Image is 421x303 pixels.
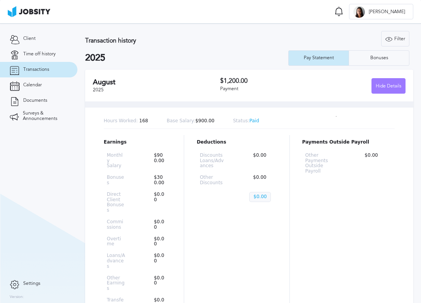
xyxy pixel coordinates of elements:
[349,50,409,66] button: Bonuses
[8,6,50,17] img: ab4bad089aa723f57921c736e9817d99.png
[23,36,36,41] span: Client
[107,192,125,213] p: Direct Client Bonuses
[104,118,148,124] p: 168
[220,86,313,92] div: Payment
[381,31,409,46] button: Filter
[107,253,125,269] p: Loans/Advances
[10,295,24,300] label: Version:
[150,219,169,230] p: $0.00
[233,118,259,124] p: Paid
[85,37,262,44] h3: Transaction history
[382,31,409,47] div: Filter
[372,79,405,94] div: Hide Details
[249,153,274,169] p: $0.00
[150,153,169,169] p: $900.00
[200,175,224,186] p: Other Discounts
[361,153,392,174] p: $0.00
[302,140,395,145] p: Payments Outside Payroll
[107,219,125,230] p: Commissions
[167,118,195,123] span: Base Salary:
[353,6,365,18] div: J
[93,78,220,86] h2: August
[197,140,277,145] p: Deductions
[23,67,49,72] span: Transactions
[23,111,68,122] span: Surveys & Announcements
[150,276,169,291] p: $0.00
[220,77,313,84] h3: $1,200.00
[23,98,47,103] span: Documents
[150,192,169,213] p: $0.00
[107,175,125,186] p: Bonuses
[85,53,288,63] h2: 2025
[107,276,125,291] p: Other Earnings
[23,51,56,57] span: Time off history
[107,153,125,169] p: Monthly Salary
[23,281,40,286] span: Settings
[365,9,409,15] span: [PERSON_NAME]
[23,82,42,88] span: Calendar
[349,4,413,19] button: J[PERSON_NAME]
[104,140,171,145] p: Earnings
[288,50,349,66] button: Pay Statement
[104,118,138,123] span: Hours Worked:
[249,175,274,186] p: $0.00
[300,55,338,61] div: Pay Statement
[150,175,169,186] p: $300.00
[366,55,392,61] div: Bonuses
[150,253,169,269] p: $0.00
[305,153,336,174] p: Other Payments Outside Payroll
[167,118,215,124] p: $900.00
[150,236,169,247] p: $0.00
[371,78,406,94] button: Hide Details
[200,153,224,169] p: Discounts Loans/Advances
[93,87,104,92] span: 2025
[233,118,249,123] span: Status:
[107,236,125,247] p: Overtime
[249,192,271,202] p: $0.00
